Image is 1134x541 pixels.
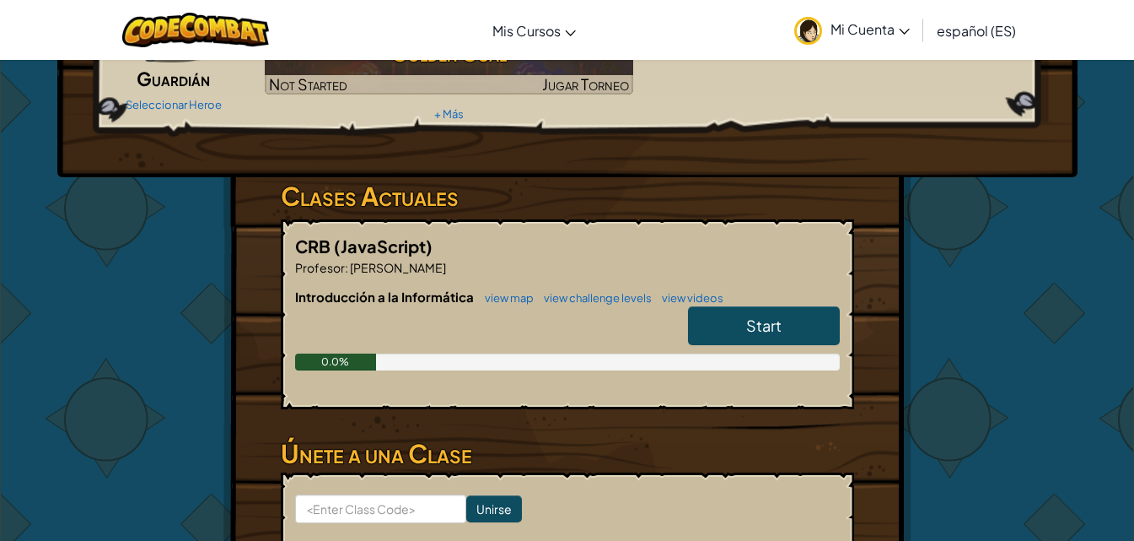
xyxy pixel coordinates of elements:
[281,177,854,215] h3: Clases Actuales
[484,8,584,53] a: Mis Cursos
[295,289,476,305] span: Introducción a la Informática
[476,291,534,305] a: view map
[269,74,347,94] span: Not Started
[542,74,629,94] span: Jugar Torneo
[122,13,270,47] img: CodeCombat logo
[348,260,446,275] span: [PERSON_NAME]
[535,291,652,305] a: view challenge levels
[492,22,561,40] span: Mis Cursos
[137,67,210,90] span: Guardián
[928,8,1024,53] a: español (ES)
[295,354,377,371] div: 0.0%
[746,316,782,335] span: Start
[794,17,822,45] img: avatar
[653,291,723,305] a: view videos
[295,260,345,275] span: Profesor
[295,495,466,523] input: <Enter Class Code>
[265,30,633,95] a: Golden GoalNot StartedJugar Torneo
[281,435,854,473] h3: Únete a una Clase
[295,235,334,257] span: CRB
[126,98,222,111] a: Seleccionar Heroe
[466,495,522,522] input: Unirse
[345,260,348,275] span: :
[937,22,1016,40] span: español (ES)
[334,235,433,257] span: (JavaScript)
[830,20,910,38] span: Mi Cuenta
[434,107,464,121] a: + Más
[786,3,918,57] a: Mi Cuenta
